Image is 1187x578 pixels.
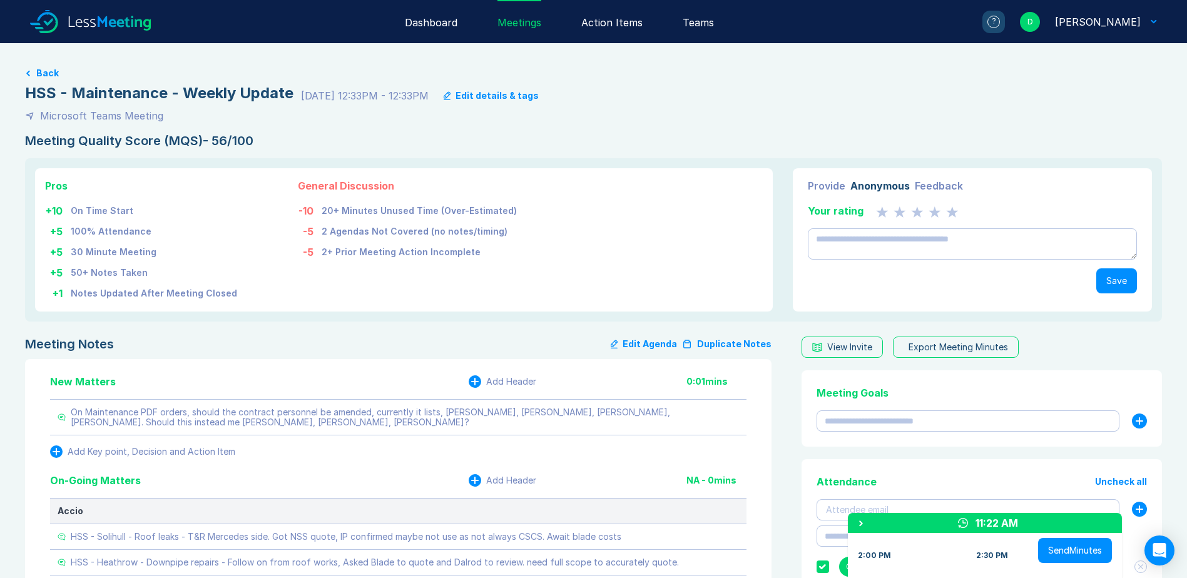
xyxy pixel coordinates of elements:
[1144,535,1174,565] div: Open Intercom Messenger
[45,281,70,302] td: + 1
[70,219,238,240] td: 100% Attendance
[967,11,1005,33] a: ?
[25,337,114,352] div: Meeting Notes
[1020,12,1040,32] div: D
[70,260,238,281] td: 50+ Notes Taken
[987,16,1000,28] div: ?
[71,532,621,542] div: HSS - Solihull - Roof leaks - T&R Mercedes side. Got NSS quote, IP confirmed maybe not use as not...
[321,198,517,219] td: 20+ Minutes Unused Time (Over-Estimated)
[611,337,677,352] button: Edit Agenda
[50,473,141,488] div: On-Going Matters
[25,133,1162,148] div: Meeting Quality Score (MQS) - 56/100
[1095,477,1147,487] button: Uncheck all
[25,83,293,103] div: HSS - Maintenance - Weekly Update
[45,260,70,281] td: + 5
[915,178,963,193] div: Feedback
[456,91,539,101] div: Edit details & tags
[808,178,845,193] div: Provide
[70,198,238,219] td: On Time Start
[682,337,772,352] button: Duplicate Notes
[827,342,872,352] div: View Invite
[70,281,238,302] td: Notes Updated After Meeting Closed
[444,91,539,101] button: Edit details & tags
[70,240,238,260] td: 30 Minute Meeting
[301,88,429,103] div: [DATE] 12:33PM - 12:33PM
[909,342,1008,352] div: Export Meeting Minutes
[976,515,1018,530] div: 11:22 AM
[850,178,910,193] div: Anonymous
[686,475,746,485] div: NA - 0 mins
[36,68,59,78] button: Back
[469,474,536,487] button: Add Header
[686,377,746,387] div: 0:01 mins
[808,203,864,218] div: Your rating
[298,178,517,193] div: General Discussion
[486,475,536,485] div: Add Header
[486,377,536,387] div: Add Header
[1038,538,1112,563] button: SendMinutes
[321,219,517,240] td: 2 Agendas Not Covered (no notes/timing)
[71,407,739,427] div: On Maintenance PDF orders, should the contract personnel be amended, currently it lists, [PERSON_...
[50,374,116,389] div: New Matters
[298,219,321,240] td: -5
[858,550,891,560] div: 2:00 PM
[321,240,517,260] td: 2+ Prior Meeting Action Incomplete
[45,178,238,193] div: Pros
[40,108,163,123] div: Microsoft Teams Meeting
[298,240,321,260] td: -5
[1096,268,1137,293] button: Save
[25,68,1162,78] a: Back
[802,337,883,358] button: View Invite
[1055,14,1141,29] div: David Hayter
[893,337,1019,358] button: Export Meeting Minutes
[45,240,70,260] td: + 5
[68,447,235,457] div: Add Key point, Decision and Action Item
[876,203,959,218] div: 0 Stars
[839,557,859,577] div: G
[45,219,70,240] td: + 5
[817,385,1147,400] div: Meeting Goals
[976,550,1008,560] div: 2:30 PM
[469,375,536,388] button: Add Header
[45,198,70,219] td: + 10
[58,506,739,516] div: Accio
[50,445,235,458] button: Add Key point, Decision and Action Item
[298,198,321,219] td: -10
[71,557,679,567] div: HSS - Heathrow - Downpipe repairs - Follow on from roof works, Asked Blade to quote and Dalrod to...
[817,474,877,489] div: Attendance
